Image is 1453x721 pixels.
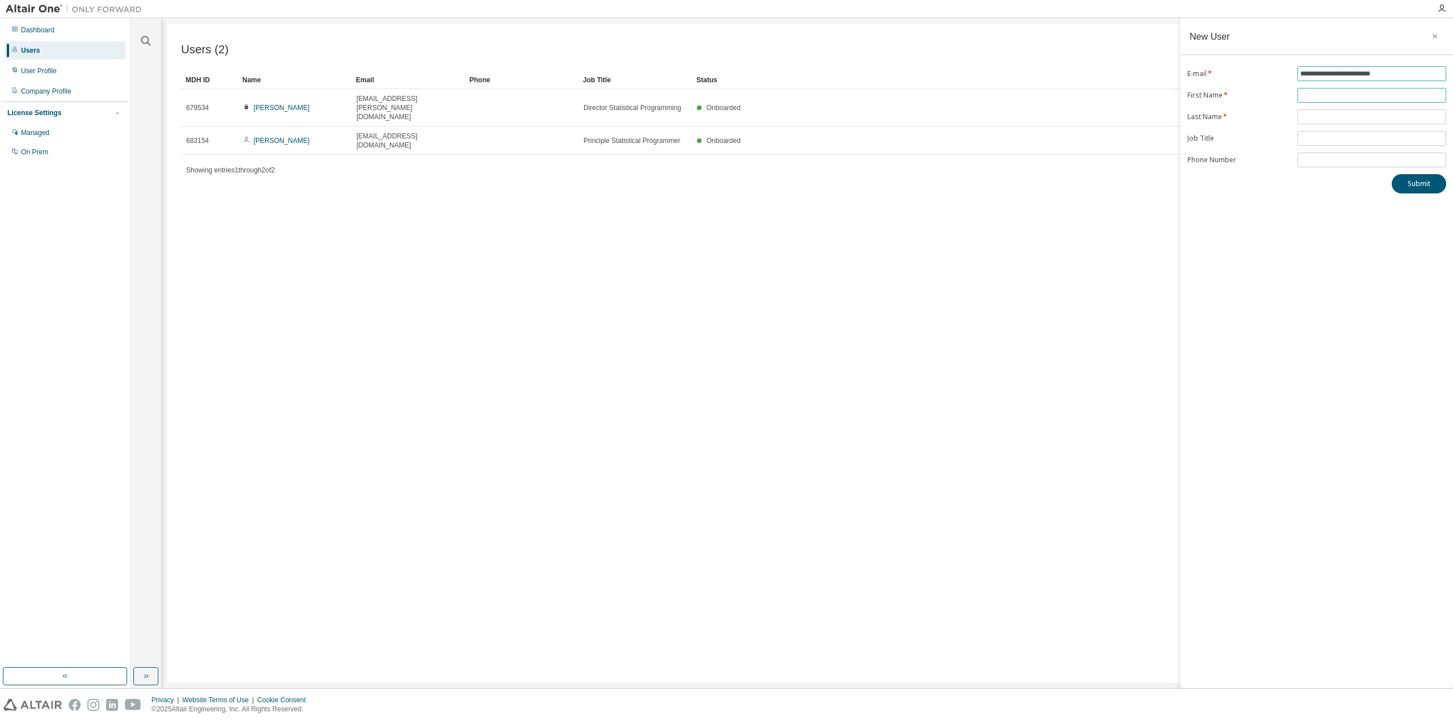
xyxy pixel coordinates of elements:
[696,71,1375,89] div: Status
[21,147,48,157] div: On Prem
[257,695,312,705] div: Cookie Consent
[356,71,460,89] div: Email
[69,699,81,711] img: facebook.svg
[356,94,460,121] span: [EMAIL_ADDRESS][PERSON_NAME][DOMAIN_NAME]
[3,699,62,711] img: altair_logo.svg
[707,137,741,145] span: Onboarded
[106,699,118,711] img: linkedin.svg
[21,87,72,96] div: Company Profile
[242,71,347,89] div: Name
[152,695,182,705] div: Privacy
[87,699,99,711] img: instagram.svg
[356,132,460,150] span: [EMAIL_ADDRESS][DOMAIN_NAME]
[583,136,681,145] span: Principle Statistical Programmer
[1392,174,1446,193] button: Submit
[583,71,687,89] div: Job Title
[21,66,57,75] div: User Profile
[583,103,681,112] span: Director Statistical Programming
[21,46,40,55] div: Users
[7,108,61,117] div: License Settings
[186,136,209,145] span: 683154
[186,103,209,112] span: 679534
[1187,69,1291,78] label: E-mail
[186,166,275,174] span: Showing entries 1 through 2 of 2
[1187,112,1291,121] label: Last Name
[469,71,574,89] div: Phone
[254,137,310,145] a: [PERSON_NAME]
[254,104,310,112] a: [PERSON_NAME]
[6,3,148,15] img: Altair One
[1190,32,1230,41] div: New User
[186,71,233,89] div: MDH ID
[181,43,229,56] span: Users (2)
[707,104,741,112] span: Onboarded
[21,128,49,137] div: Managed
[152,705,313,714] p: © 2025 Altair Engineering, Inc. All Rights Reserved.
[125,699,141,711] img: youtube.svg
[1187,155,1291,165] label: Phone Number
[21,26,54,35] div: Dashboard
[1187,134,1291,143] label: Job Title
[182,695,257,705] div: Website Terms of Use
[1187,91,1291,100] label: First Name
